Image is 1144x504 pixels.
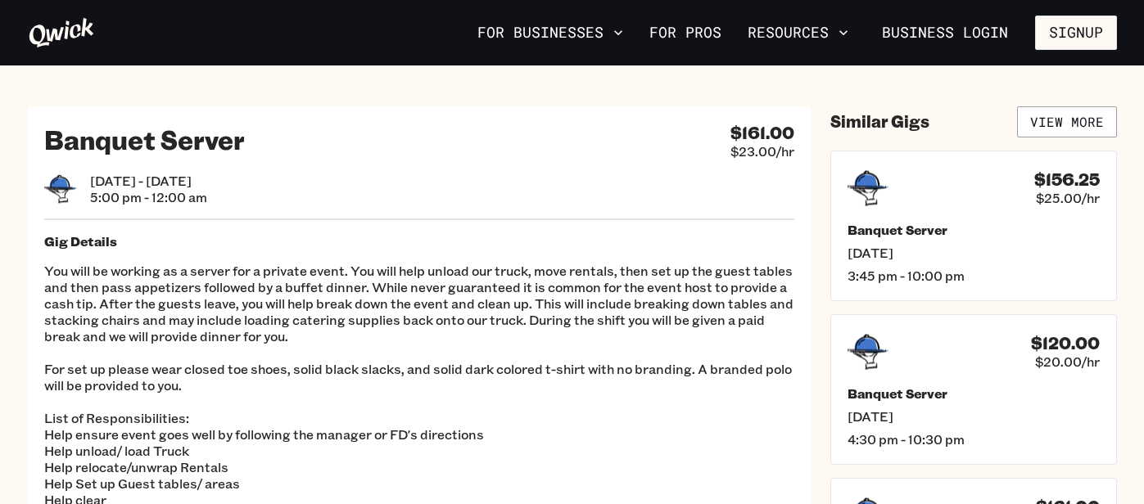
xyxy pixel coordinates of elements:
[1035,353,1100,370] span: $20.00/hr
[90,173,207,189] span: [DATE] - [DATE]
[730,123,794,143] h4: $161.00
[848,385,1100,402] h5: Banquet Server
[830,151,1117,301] a: $156.25$25.00/hrBanquet Server[DATE]3:45 pm - 10:00 pm
[830,111,929,132] h4: Similar Gigs
[741,19,855,47] button: Resources
[848,431,1100,448] span: 4:30 pm - 10:30 pm
[1036,190,1100,206] span: $25.00/hr
[848,245,1100,261] span: [DATE]
[868,16,1022,50] a: Business Login
[471,19,630,47] button: For Businesses
[1017,106,1117,137] a: View More
[1034,169,1100,190] h4: $156.25
[643,19,728,47] a: For Pros
[848,222,1100,238] h5: Banquet Server
[1035,16,1117,50] button: Signup
[44,233,794,250] h5: Gig Details
[848,408,1100,425] span: [DATE]
[44,123,245,155] h2: Banquet Server
[830,314,1117,465] a: $120.00$20.00/hrBanquet Server[DATE]4:30 pm - 10:30 pm
[1031,333,1100,353] h4: $120.00
[90,189,207,205] span: 5:00 pm - 12:00 am
[730,143,794,160] span: $23.00/hr
[848,268,1100,284] span: 3:45 pm - 10:00 pm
